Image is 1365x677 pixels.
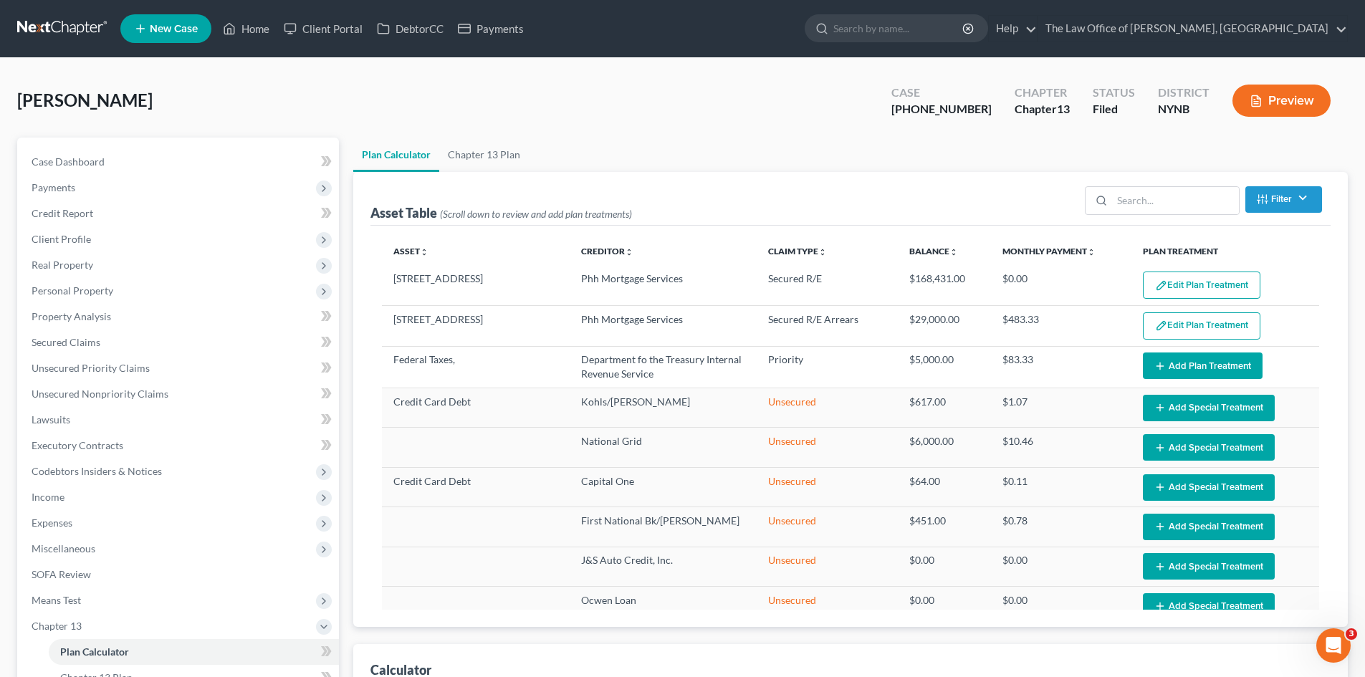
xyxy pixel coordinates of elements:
button: Add Special Treatment [1143,474,1275,501]
td: Kohls/[PERSON_NAME] [570,388,757,428]
td: Secured R/E [757,266,897,306]
a: Chapter 13 Plan [439,138,529,172]
td: Secured R/E Arrears [757,306,897,346]
span: Miscellaneous [32,542,95,554]
button: Edit Plan Treatment [1143,272,1260,299]
a: Secured Claims [20,330,339,355]
i: unfold_more [949,248,958,256]
td: $451.00 [898,507,992,547]
span: Credit Report [32,207,93,219]
td: $0.78 [991,507,1131,547]
a: Monthly Paymentunfold_more [1002,246,1096,256]
span: Payments [32,181,75,193]
div: Asset Table [370,204,632,221]
td: $64.00 [898,467,992,506]
td: $0.00 [898,547,992,586]
a: Creditorunfold_more [581,246,633,256]
td: National Grid [570,428,757,467]
td: $483.33 [991,306,1131,346]
td: Priority [757,346,897,388]
td: $0.00 [991,587,1131,626]
span: Unsecured Priority Claims [32,362,150,374]
input: Search by name... [833,15,964,42]
a: DebtorCC [370,16,451,42]
button: Add Special Treatment [1143,395,1275,421]
div: NYNB [1158,101,1210,117]
div: Case [891,85,992,101]
th: Plan Treatment [1131,237,1319,266]
a: Help [989,16,1037,42]
img: edit-pencil-c1479a1de80d8dea1e2430c2f745a3c6a07e9d7aa2eeffe225670001d78357a8.svg [1155,320,1167,332]
div: Chapter [1015,101,1070,117]
i: unfold_more [625,248,633,256]
button: Add Special Treatment [1143,514,1275,540]
a: Executory Contracts [20,433,339,458]
i: unfold_more [818,248,827,256]
div: Filed [1093,101,1135,117]
a: SOFA Review [20,562,339,587]
td: Ocwen Loan [570,587,757,626]
td: $5,000.00 [898,346,992,388]
span: Lawsuits [32,413,70,426]
a: Home [216,16,277,42]
a: Unsecured Nonpriority Claims [20,381,339,407]
i: unfold_more [420,248,428,256]
td: $168,431.00 [898,266,992,306]
a: Claim Typeunfold_more [768,246,827,256]
input: Search... [1112,187,1239,214]
td: $0.00 [991,266,1131,306]
td: First National Bk/[PERSON_NAME] [570,507,757,547]
td: Unsecured [757,388,897,428]
button: Preview [1232,85,1331,117]
a: Property Analysis [20,304,339,330]
td: Unsecured [757,428,897,467]
td: Phh Mortgage Services [570,266,757,306]
span: New Case [150,24,198,34]
span: Codebtors Insiders & Notices [32,465,162,477]
span: Unsecured Nonpriority Claims [32,388,168,400]
span: Client Profile [32,233,91,245]
a: Balanceunfold_more [909,246,958,256]
div: Chapter [1015,85,1070,101]
span: Means Test [32,594,81,606]
td: Phh Mortgage Services [570,306,757,346]
td: J&S Auto Credit, Inc. [570,547,757,586]
a: Plan Calculator [49,639,339,665]
span: [PERSON_NAME] [17,90,153,110]
i: unfold_more [1087,248,1096,256]
a: The Law Office of [PERSON_NAME], [GEOGRAPHIC_DATA] [1038,16,1347,42]
button: Add Special Treatment [1143,434,1275,461]
td: Unsecured [757,507,897,547]
div: [PHONE_NUMBER] [891,101,992,117]
td: Capital One [570,467,757,506]
td: Unsecured [757,587,897,626]
td: $29,000.00 [898,306,992,346]
div: District [1158,85,1210,101]
td: $0.00 [898,587,992,626]
td: [STREET_ADDRESS] [382,266,570,306]
a: Plan Calculator [353,138,439,172]
span: Income [32,491,64,503]
td: $1.07 [991,388,1131,428]
td: Department fo the Treasury Internal Revenue Service [570,346,757,388]
span: Case Dashboard [32,155,105,168]
td: $0.00 [991,547,1131,586]
td: Credit Card Debt [382,388,570,428]
a: Unsecured Priority Claims [20,355,339,381]
a: Assetunfold_more [393,246,428,256]
span: (Scroll down to review and add plan treatments) [440,208,632,220]
div: Status [1093,85,1135,101]
td: $10.46 [991,428,1131,467]
a: Case Dashboard [20,149,339,175]
td: $83.33 [991,346,1131,388]
td: Credit Card Debt [382,467,570,506]
button: Add Plan Treatment [1143,352,1263,379]
td: $617.00 [898,388,992,428]
button: Add Special Treatment [1143,593,1275,620]
td: Unsecured [757,547,897,586]
span: 13 [1057,102,1070,115]
span: Plan Calculator [60,645,129,658]
span: Expenses [32,517,72,529]
button: Add Special Treatment [1143,553,1275,580]
a: Lawsuits [20,407,339,433]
